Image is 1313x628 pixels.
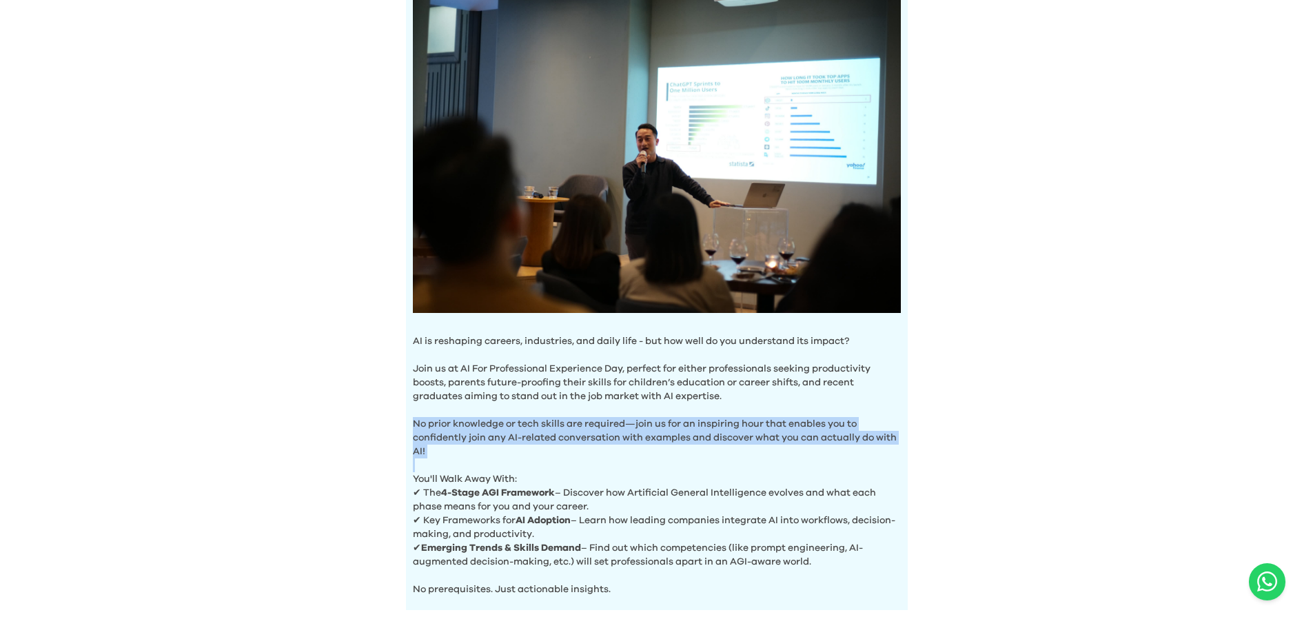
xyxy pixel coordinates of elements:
p: ✔ Key Frameworks for – Learn how leading companies integrate AI into workflows, decision-making, ... [413,514,901,541]
p: ✔ The – Discover how Artificial General Intelligence evolves and what each phase means for you an... [413,486,901,514]
a: Chat with us on WhatsApp [1249,563,1285,600]
b: Emerging Trends & Skills Demand [421,543,581,553]
p: Join us at AI For Professional Experience Day, perfect for either professionals seeking productiv... [413,348,901,403]
p: You'll Walk Away With: [413,458,901,486]
p: ✔ – Find out which competencies (like prompt engineering, AI-augmented decision-making, etc.) wil... [413,541,901,569]
p: No prerequisites. Just actionable insights. [413,569,901,596]
button: Open WhatsApp chat [1249,563,1285,600]
b: 4-Stage AGI Framework [441,488,555,498]
p: No prior knowledge or tech skills are required—join us for an inspiring hour that enables you to ... [413,403,901,458]
b: AI Adoption [516,516,571,525]
p: AI is reshaping careers, industries, and daily life - but how well do you understand its impact? [413,334,901,348]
